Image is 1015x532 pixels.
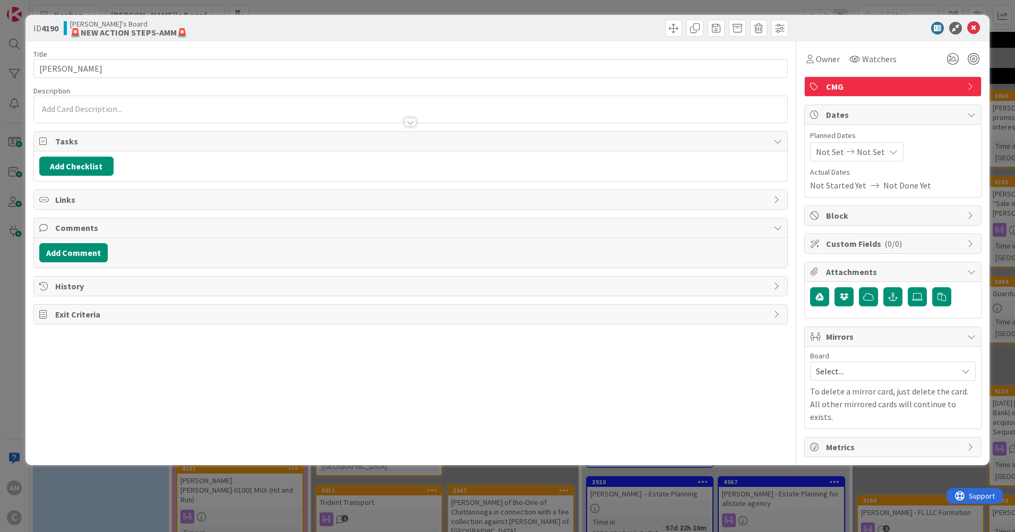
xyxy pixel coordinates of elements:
span: Not Set [816,145,844,158]
span: Exit Criteria [55,308,768,321]
span: History [55,280,768,293]
span: Owner [816,53,840,65]
span: Attachments [826,265,962,278]
span: Links [55,193,768,206]
span: CMG [826,80,962,93]
button: Add Checklist [39,157,114,176]
span: Custom Fields [826,237,962,250]
input: type card name here... [33,59,788,78]
span: Description [33,86,70,96]
span: Comments [55,221,768,234]
span: Tasks [55,135,768,148]
span: Dates [826,108,962,121]
span: Select... [816,364,952,379]
span: Actual Dates [810,167,976,178]
span: Not Set [857,145,885,158]
span: Metrics [826,441,962,453]
span: Block [826,209,962,222]
b: 4190 [41,23,58,33]
label: Title [33,49,47,59]
span: Mirrors [826,330,962,343]
span: [PERSON_NAME]'s Board [70,20,187,28]
span: ID [33,22,58,35]
span: Board [810,352,829,359]
span: Planned Dates [810,130,976,141]
button: Add Comment [39,243,108,262]
span: Watchers [862,53,897,65]
span: ( 0/0 ) [884,238,902,249]
span: Support [22,2,48,14]
span: Not Started Yet [810,179,866,192]
span: Not Done Yet [883,179,931,192]
b: 🚨NEW ACTION STEPS-AMM🚨 [70,28,187,37]
p: To delete a mirror card, just delete the card. All other mirrored cards will continue to exists. [810,385,976,423]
